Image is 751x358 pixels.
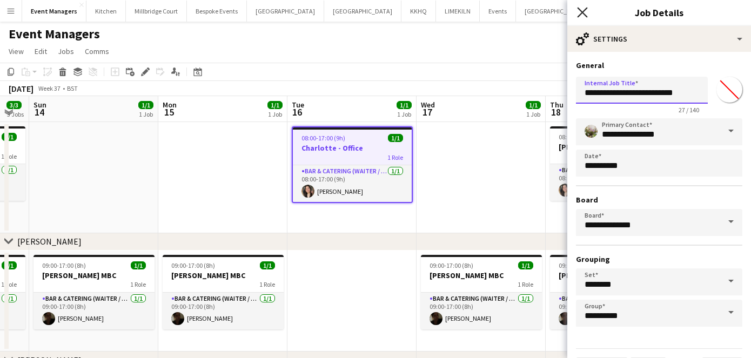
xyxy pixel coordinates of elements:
app-job-card: 08:00-17:00 (9h)1/1Charlotte - Office1 RoleBar & Catering (Waiter / waitress)1/108:00-17:00 (9h)[... [292,126,413,203]
a: Jobs [53,44,78,58]
button: Events [480,1,516,22]
span: Sun [33,100,46,110]
span: 1/1 [131,261,146,269]
button: Millbridge Court [126,1,187,22]
app-job-card: 09:00-17:00 (8h)1/1[PERSON_NAME] MBC1 RoleBar & Catering (Waiter / waitress)1/109:00-17:00 (8h)[P... [421,255,542,329]
span: Comms [85,46,109,56]
span: Week 37 [36,84,63,92]
div: 3 Jobs [7,110,24,118]
div: 1 Job [268,110,282,118]
span: 1/1 [138,101,153,109]
div: 1 Job [139,110,153,118]
span: 1/1 [2,261,17,269]
app-job-card: 09:00-17:00 (8h)1/1[PERSON_NAME] MBC1 RoleBar & Catering (Waiter / waitress)1/109:00-17:00 (8h)[P... [163,255,284,329]
span: 09:00-17:00 (8h) [171,261,215,269]
h3: Grouping [576,254,742,264]
span: 1 Role [1,152,17,160]
a: View [4,44,28,58]
app-job-card: 09:00-17:00 (8h)1/1[PERSON_NAME] MBC1 RoleBar & Catering (Waiter / waitress)1/109:00-17:00 (8h)[P... [550,255,671,329]
span: 1/1 [388,134,403,142]
a: Comms [81,44,113,58]
span: 17 [419,106,435,118]
app-card-role: Bar & Catering (Waiter / waitress)1/109:00-17:00 (8h)[PERSON_NAME] [550,293,671,329]
span: 1/1 [526,101,541,109]
h1: Event Managers [9,26,100,42]
h3: Job Details [567,5,751,19]
span: 08:00-22:00 (14h) [559,133,606,141]
span: 1/1 [518,261,533,269]
button: [GEOGRAPHIC_DATA] [516,1,593,22]
app-card-role: Bar & Catering (Waiter / waitress)1/109:00-17:00 (8h)[PERSON_NAME] [421,293,542,329]
div: Settings [567,26,751,52]
app-job-card: 08:00-22:00 (14h)1/1[PERSON_NAME]1 RoleBar & Catering (Waiter / waitress)1/108:00-22:00 (14h)[PER... [550,126,671,201]
h3: [PERSON_NAME] MBC [33,271,155,280]
span: 09:00-17:00 (8h) [42,261,86,269]
span: 1/1 [2,133,17,141]
app-card-role: Bar & Catering (Waiter / waitress)1/109:00-17:00 (8h)[PERSON_NAME] [33,293,155,329]
span: 14 [32,106,46,118]
span: Wed [421,100,435,110]
button: [GEOGRAPHIC_DATA] [324,1,401,22]
span: 15 [161,106,177,118]
span: Mon [163,100,177,110]
span: 09:00-17:00 (8h) [430,261,473,269]
span: Thu [550,100,564,110]
span: 18 [548,106,564,118]
span: 1 Role [259,280,275,288]
h3: [PERSON_NAME] MBC [550,271,671,280]
span: 09:00-17:00 (8h) [559,261,602,269]
app-card-role: Bar & Catering (Waiter / waitress)1/108:00-22:00 (14h)[PERSON_NAME] [550,164,671,201]
div: BST [67,84,78,92]
span: 1/1 [267,101,283,109]
div: [DATE] [9,83,33,94]
h3: [PERSON_NAME] MBC [163,271,284,280]
span: 1 Role [130,280,146,288]
div: 1 Job [526,110,540,118]
span: 1 Role [1,280,17,288]
div: [PERSON_NAME] [17,236,82,247]
span: View [9,46,24,56]
app-job-card: 09:00-17:00 (8h)1/1[PERSON_NAME] MBC1 RoleBar & Catering (Waiter / waitress)1/109:00-17:00 (8h)[P... [33,255,155,329]
h3: [PERSON_NAME] [550,142,671,152]
span: Tue [292,100,304,110]
span: 27 / 140 [670,106,708,114]
span: 1 Role [518,280,533,288]
h3: [PERSON_NAME] MBC [421,271,542,280]
button: LIMEKILN [436,1,480,22]
span: 08:00-17:00 (9h) [301,134,345,142]
app-card-role: Bar & Catering (Waiter / waitress)1/108:00-17:00 (9h)[PERSON_NAME] [293,165,412,202]
a: Edit [30,44,51,58]
span: Edit [35,46,47,56]
span: 1/1 [397,101,412,109]
span: Jobs [58,46,74,56]
div: 1 Job [397,110,411,118]
button: Kitchen [86,1,126,22]
span: 1 Role [387,153,403,161]
h3: Charlotte - Office [293,143,412,153]
h3: General [576,60,742,70]
button: [GEOGRAPHIC_DATA] [247,1,324,22]
span: 16 [290,106,304,118]
app-card-role: Bar & Catering (Waiter / waitress)1/109:00-17:00 (8h)[PERSON_NAME] [163,293,284,329]
button: Event Managers [22,1,86,22]
span: 1/1 [260,261,275,269]
h3: Board [576,195,742,205]
span: 3/3 [6,101,22,109]
button: KKHQ [401,1,436,22]
button: Bespoke Events [187,1,247,22]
